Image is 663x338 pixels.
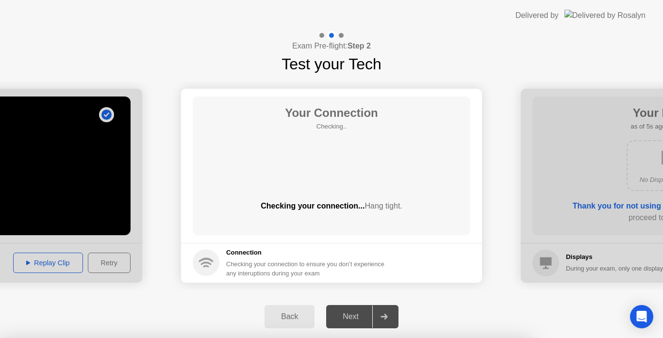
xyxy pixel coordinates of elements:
[285,104,378,122] h1: Your Connection
[285,122,378,131] h5: Checking..
[348,42,371,50] b: Step 2
[282,52,381,76] h1: Test your Tech
[226,248,390,258] h5: Connection
[267,312,312,321] div: Back
[630,305,653,328] div: Open Intercom Messenger
[292,40,371,52] h4: Exam Pre-flight:
[193,200,470,212] div: Checking your connection...
[329,312,372,321] div: Next
[515,10,559,21] div: Delivered by
[564,10,646,21] img: Delivered by Rosalyn
[226,259,390,278] div: Checking your connection to ensure you don’t experience any interuptions during your exam
[365,202,402,210] span: Hang tight.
